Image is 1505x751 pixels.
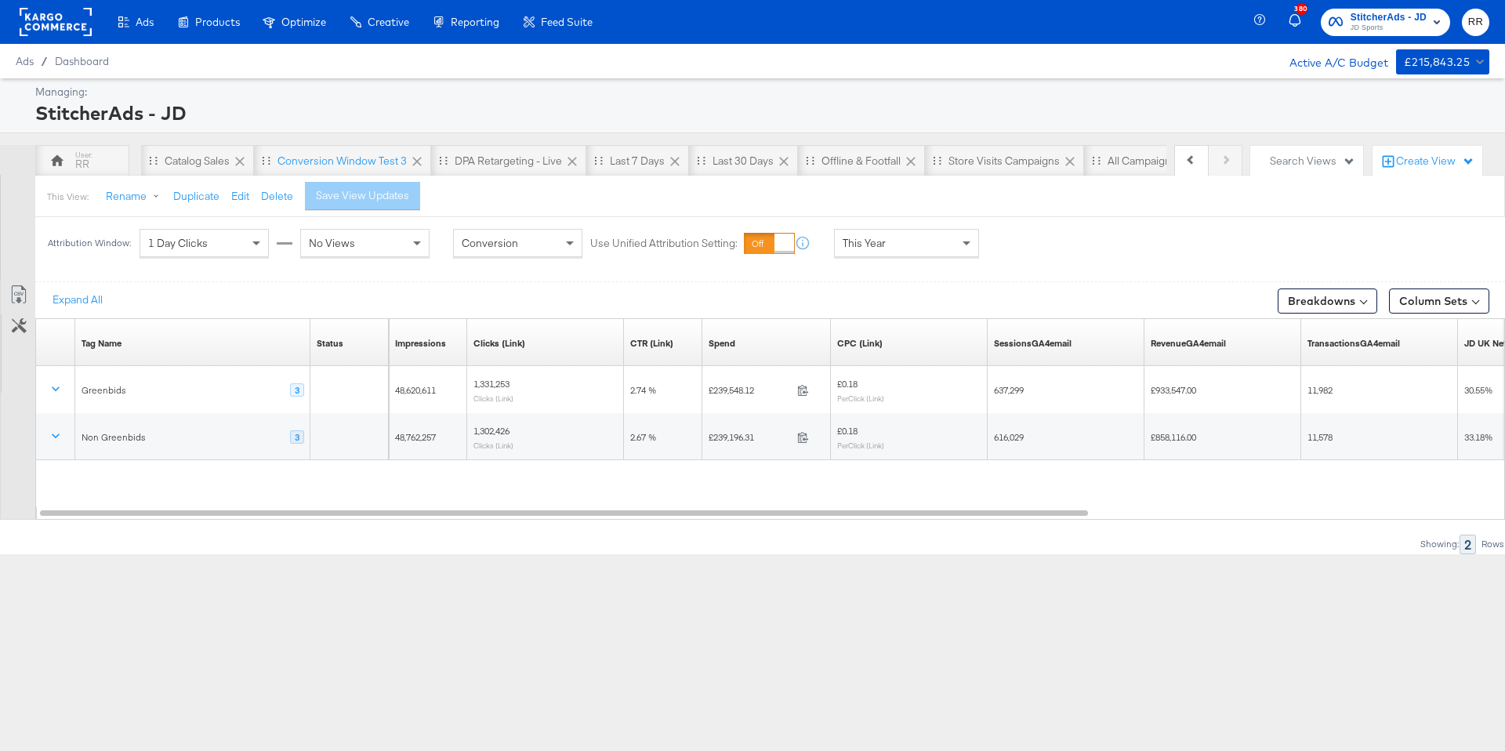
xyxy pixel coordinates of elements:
span: 1 Day Clicks [148,236,208,250]
span: 1,302,426 [473,425,510,437]
span: Reporting [451,16,499,28]
div: Attribution Window: [47,238,132,249]
div: Drag to reorder tab [697,156,705,165]
button: Delete [261,189,293,204]
div: SessionsGA4email [994,337,1072,350]
div: Drag to reorder tab [262,156,270,165]
span: StitcherAds - JD [1351,9,1427,26]
button: £215,843.25 [1396,49,1489,74]
span: RR [1468,13,1483,31]
button: Breakdowns [1278,288,1377,314]
sub: Clicks (Link) [473,441,513,450]
span: £933,547.00 [1151,384,1196,396]
button: Rename [95,183,176,211]
div: Drag to reorder tab [933,156,941,165]
a: The number of clicks received on a link in your ad divided by the number of impressions. [630,337,673,350]
div: Non Greenbids [82,431,146,444]
div: Drag to reorder tab [594,156,603,165]
span: Products [195,16,240,28]
sub: Per Click (Link) [837,441,884,450]
span: Ads [16,55,34,67]
div: TransactionsGA4email [1307,337,1400,350]
div: 3 [290,383,304,397]
span: £239,548.12 [709,384,791,396]
div: Store Visits campaigns [948,154,1060,169]
div: Drag to reorder tab [806,156,814,165]
span: Feed Suite [541,16,593,28]
span: 30.55% [1464,384,1492,396]
a: The number of clicks on links appearing on your ad or Page that direct people to your sites off F... [473,337,525,350]
span: £0.18 [837,378,858,390]
div: Drag to reorder tab [439,156,448,165]
div: Impressions [395,337,446,350]
a: The number of times your ad was served. On mobile apps an ad is counted as served the first time ... [395,337,446,350]
label: Use Unified Attribution Setting: [590,236,738,251]
div: Managing: [35,85,1485,100]
span: 48,620,611 [395,384,436,396]
button: Duplicate [173,189,219,204]
div: 2 [1460,535,1476,554]
span: 2.67 % [630,431,656,443]
a: Dashboard [55,55,109,67]
sub: Clicks (Link) [473,394,513,403]
div: 3 [290,430,304,444]
button: 380 [1286,7,1313,38]
div: RR [75,157,89,172]
div: Status [317,337,343,350]
a: The total amount spent to date. [709,337,735,350]
span: Optimize [281,16,326,28]
span: Ads [136,16,154,28]
span: Conversion [462,236,518,250]
span: 11,578 [1307,431,1333,443]
a: Transactions - The total number of transactions [1307,337,1400,350]
a: Tag Name [82,337,121,350]
span: 48,762,257 [395,431,436,443]
div: 380 [1296,3,1307,15]
span: 616,029 [994,431,1024,443]
span: / [34,55,55,67]
div: Rows [1481,539,1505,550]
button: Column Sets [1389,288,1489,314]
div: CTR (Link) [630,337,673,350]
div: Create View [1396,154,1474,169]
div: StitcherAds - JD [35,100,1485,126]
span: This Year [843,236,886,250]
div: CPC (Link) [837,337,883,350]
div: £215,843.25 [1404,53,1470,72]
span: 33.18% [1464,431,1492,443]
a: Transaction Revenue - The total sale revenue [1151,337,1226,350]
span: £0.18 [837,425,858,437]
div: Drag to reorder tab [149,156,158,165]
div: Spend [709,337,735,350]
div: Offline & Footfall [821,154,901,169]
div: Conversion window Test 3 [277,154,407,169]
span: £858,116.00 [1151,431,1196,443]
div: Greenbids [82,384,126,397]
a: The average cost for each link click you've received from your ad. [837,337,883,350]
span: Creative [368,16,409,28]
span: No Views [309,236,355,250]
div: Last 30 days [713,154,774,169]
span: 2.74 % [630,384,656,396]
div: Clicks (Link) [473,337,525,350]
button: RR [1462,9,1489,36]
span: 11,982 [1307,384,1333,396]
div: Drag to reorder tab [1092,156,1101,165]
span: 1,331,253 [473,378,510,390]
button: Expand All [42,286,114,314]
div: Active A/C Budget [1273,49,1388,73]
span: £239,196.31 [709,431,791,443]
div: Catalog Sales [165,154,230,169]
span: 637,299 [994,384,1024,396]
span: JD Sports [1351,22,1427,34]
a: Sessions - The total number of sessions [994,337,1072,350]
div: Showing: [1420,539,1460,550]
div: RevenueGA4email [1151,337,1226,350]
button: StitcherAds - JDJD Sports [1321,9,1450,36]
div: last 7 days [610,154,665,169]
div: All Campaigns [1108,154,1177,169]
div: DPA Retargeting - Live [455,154,562,169]
div: This View: [47,190,89,203]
